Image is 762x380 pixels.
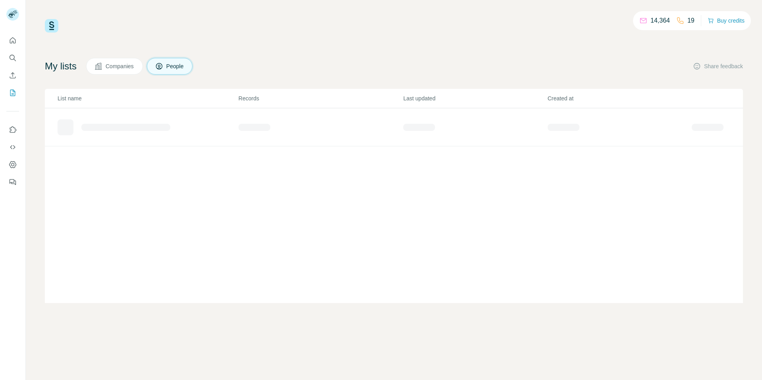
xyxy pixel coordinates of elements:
p: List name [58,94,238,102]
button: Quick start [6,33,19,48]
p: Created at [548,94,691,102]
span: People [166,62,185,70]
button: Enrich CSV [6,68,19,83]
p: Records [239,94,402,102]
p: 19 [687,16,695,25]
span: Companies [106,62,135,70]
button: Dashboard [6,157,19,172]
button: Feedback [6,175,19,189]
button: Buy credits [708,15,745,26]
button: Use Surfe API [6,140,19,154]
button: Search [6,51,19,65]
p: Last updated [403,94,546,102]
p: 14,364 [650,16,670,25]
img: Surfe Logo [45,19,58,33]
button: Use Surfe on LinkedIn [6,123,19,137]
button: My lists [6,86,19,100]
h4: My lists [45,60,77,73]
button: Share feedback [693,62,743,70]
